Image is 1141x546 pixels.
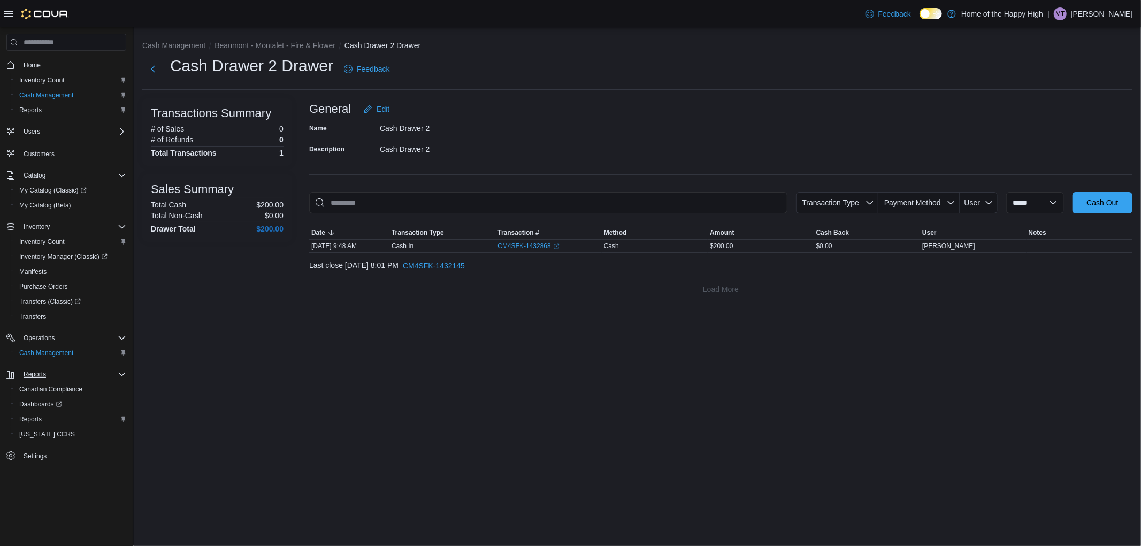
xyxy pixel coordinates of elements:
p: [PERSON_NAME] [1071,7,1132,20]
button: CM4SFK-1432145 [399,255,469,276]
button: Date [309,226,389,239]
span: Transaction # [497,228,539,237]
button: Canadian Compliance [11,382,131,397]
p: Cash In [392,242,413,250]
span: Purchase Orders [19,282,68,291]
a: Reports [15,104,46,117]
button: Reports [2,367,131,382]
span: Load More [703,284,739,295]
span: Dark Mode [920,19,920,20]
button: Transfers [11,309,131,324]
div: $0.00 [814,240,920,252]
span: Canadian Compliance [19,385,82,394]
a: Manifests [15,265,51,278]
span: Transfers [19,312,46,321]
a: Settings [19,450,51,463]
a: Feedback [340,58,394,80]
div: Cash Drawer 2 [380,141,523,153]
span: Edit [377,104,389,114]
a: Cash Management [15,347,78,359]
button: Beaumont - Montalet - Fire & Flower [215,41,335,50]
span: Inventory Count [19,237,65,246]
span: CM4SFK-1432145 [403,260,465,271]
button: User [920,226,1026,239]
button: Operations [19,332,59,344]
button: Inventory Count [11,234,131,249]
span: Method [604,228,627,237]
span: Cash Management [15,347,126,359]
span: Feedback [878,9,911,19]
h4: $200.00 [256,225,284,233]
span: [US_STATE] CCRS [19,430,75,439]
a: My Catalog (Beta) [15,199,75,212]
button: Settings [2,448,131,464]
svg: External link [553,243,560,250]
a: CM4SFK-1432868External link [497,242,559,250]
p: $0.00 [265,211,284,220]
span: Feedback [357,64,389,74]
button: Reports [11,103,131,118]
h3: General [309,103,351,116]
span: Inventory Count [15,74,126,87]
span: My Catalog (Classic) [19,186,87,195]
a: My Catalog (Classic) [15,184,91,197]
a: Inventory Manager (Classic) [11,249,131,264]
span: [PERSON_NAME] [922,242,975,250]
nav: An example of EuiBreadcrumbs [142,40,1132,53]
input: Dark Mode [920,8,942,19]
button: Transaction Type [389,226,495,239]
button: Inventory Count [11,73,131,88]
button: Method [602,226,708,239]
p: $200.00 [256,201,284,209]
nav: Complex example [6,53,126,491]
button: Transaction Type [796,192,878,213]
button: Reports [19,368,50,381]
a: Inventory Manager (Classic) [15,250,112,263]
button: User [960,192,998,213]
h6: # of Refunds [151,135,193,144]
span: Inventory Count [15,235,126,248]
button: Notes [1027,226,1132,239]
span: User [964,198,981,207]
a: Cash Management [15,89,78,102]
span: Cash Management [19,349,73,357]
a: Purchase Orders [15,280,72,293]
div: [DATE] 9:48 AM [309,240,389,252]
span: Payment Method [884,198,941,207]
a: Inventory Count [15,74,69,87]
span: Transfers (Classic) [19,297,81,306]
button: Home [2,57,131,73]
button: Edit [359,98,394,120]
label: Description [309,145,344,153]
h4: 1 [279,149,284,157]
button: Transaction # [495,226,601,239]
a: Home [19,59,45,72]
button: Catalog [19,169,50,182]
span: Customers [19,147,126,160]
button: Inventory [2,219,131,234]
p: 0 [279,125,284,133]
span: Home [24,61,41,70]
h3: Sales Summary [151,183,234,196]
span: Reports [19,368,126,381]
h4: Total Transactions [151,149,217,157]
button: Inventory [19,220,54,233]
a: [US_STATE] CCRS [15,428,79,441]
a: Inventory Count [15,235,69,248]
span: Catalog [19,169,126,182]
button: Cash Management [11,88,131,103]
a: Feedback [861,3,915,25]
span: Cash Management [15,89,126,102]
div: Maeryn Thrall [1054,7,1067,20]
a: Reports [15,413,46,426]
button: Users [2,124,131,139]
span: MT [1055,7,1065,20]
span: Reports [15,104,126,117]
button: Operations [2,330,131,345]
span: Settings [24,452,47,460]
span: Cash Back [816,228,849,237]
span: $200.00 [710,242,733,250]
div: Last close [DATE] 8:01 PM [309,255,1132,276]
span: Manifests [15,265,126,278]
span: Cash Out [1086,197,1118,208]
